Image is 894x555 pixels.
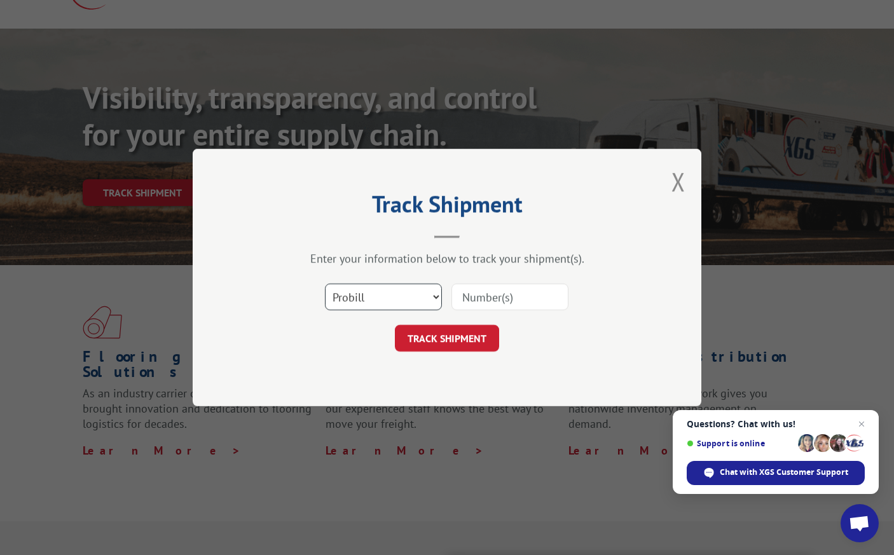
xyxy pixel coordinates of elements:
span: Chat with XGS Customer Support [720,467,848,478]
span: Close chat [854,416,869,432]
span: Questions? Chat with us! [687,419,865,429]
div: Open chat [841,504,879,542]
h2: Track Shipment [256,195,638,219]
div: Chat with XGS Customer Support [687,461,865,485]
div: Enter your information below to track your shipment(s). [256,251,638,266]
button: TRACK SHIPMENT [395,325,499,352]
span: Support is online [687,439,794,448]
input: Number(s) [451,284,568,310]
button: Close modal [671,165,685,198]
